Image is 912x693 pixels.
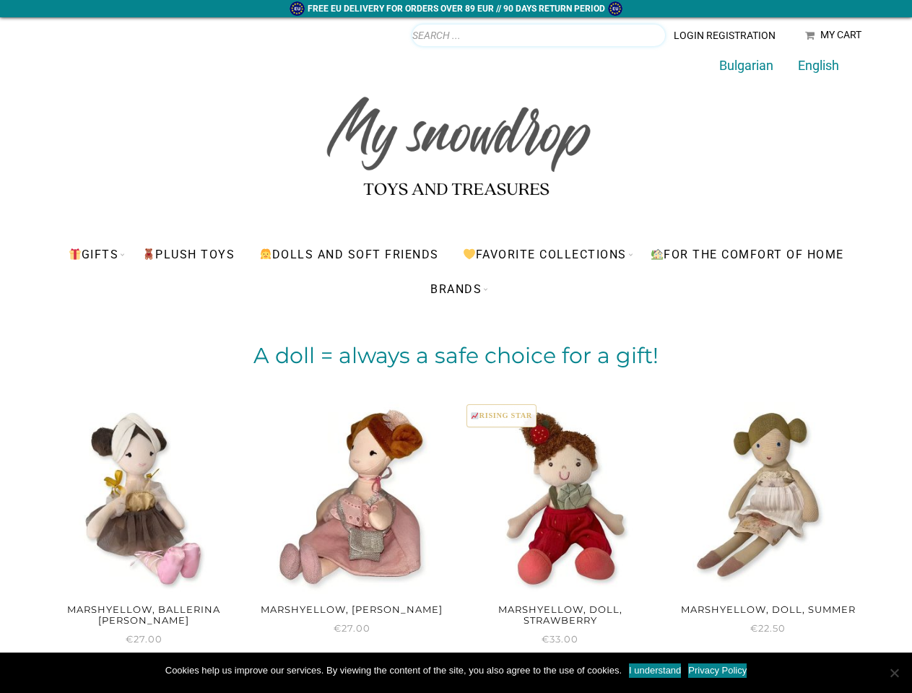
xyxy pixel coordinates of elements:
a: Gifts [57,237,129,271]
a: 📈RISING STARMarshyellow, Doll, Strawberry €33.00 [464,402,656,647]
span: € [126,633,134,645]
a: Разбрах [629,663,681,678]
a: Marshyellow, Ballerina [PERSON_NAME] €27.00 [48,402,240,647]
span: € [334,622,342,634]
span: No [887,666,901,680]
span: 22.50 [750,622,786,634]
a: For the comfort of home [640,237,855,271]
img: 🏡 [651,248,663,260]
img: eu.png [290,1,308,16]
a: Favorite Collections [452,237,638,271]
img: 💛 [464,248,475,260]
span: € [750,622,758,634]
a: English [798,58,839,73]
img: eu.png [605,1,623,16]
span: 33.00 [542,633,578,645]
a: Marshyellow, Doll, Summer €22.50 [672,402,864,636]
span: 27.00 [334,622,370,634]
a: Dolls and soft friends [248,237,449,271]
img: 🎁 [69,248,81,260]
a: PLUSH TOYS [131,237,246,271]
a: Политика за поверителност [688,663,747,678]
h2: A doll = always a safe choice for a gift! [48,346,864,366]
a: Login Registration [674,30,776,41]
input: SEARCH ... [412,25,665,46]
a: Marshyellow, [PERSON_NAME] €27.00 [256,402,448,636]
div: My Cart [820,29,861,40]
img: 🧸 [143,248,155,260]
img: 👧 [260,248,272,260]
h2: Marshyellow, [PERSON_NAME] [256,600,448,620]
a: BRANDS [420,271,492,306]
span: € [542,633,550,645]
h2: Marshyellow, Doll, Strawberry [464,600,656,631]
a: Bulgarian [719,58,773,73]
span: Cookies help us improve our services. By viewing the content of the site, you also agree to the u... [165,663,622,678]
h2: Marshyellow, Doll, Summer [672,600,864,620]
span: 27.00 [126,633,162,645]
img: My snowdrop [319,71,594,208]
h2: Marshyellow, Ballerina [PERSON_NAME] [48,600,240,631]
a: My Cart [805,30,861,40]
